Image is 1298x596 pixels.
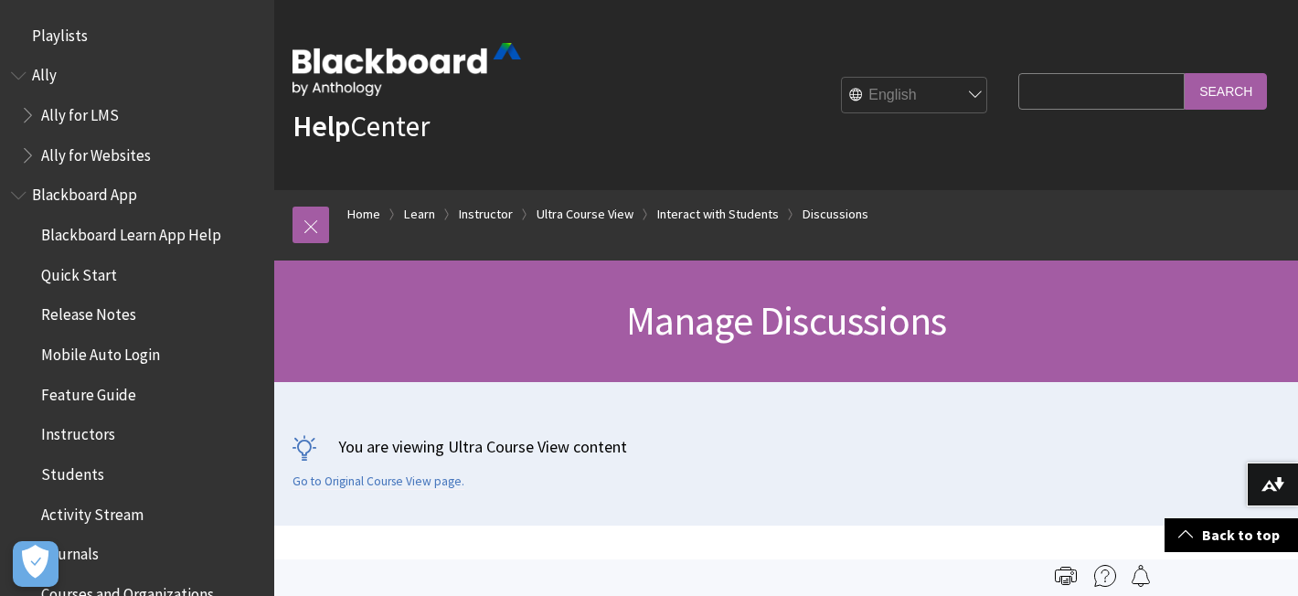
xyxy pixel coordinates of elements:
span: Mobile Auto Login [41,339,160,364]
strong: Help [293,108,350,144]
nav: Book outline for Anthology Ally Help [11,60,263,171]
a: Back to top [1165,518,1298,552]
span: Playlists [32,20,88,45]
p: You are viewing Ultra Course View content [293,435,1280,458]
span: Ally for Websites [41,140,151,165]
a: Ultra Course View [537,203,633,226]
span: Release Notes [41,300,136,325]
button: Open Preferences [13,541,59,587]
a: Discussions [803,203,868,226]
select: Site Language Selector [842,78,988,114]
span: Quick Start [41,260,117,284]
img: Print [1055,565,1077,587]
a: Learn [404,203,435,226]
span: Instructors [41,420,115,444]
a: Instructor [459,203,513,226]
a: HelpCenter [293,108,430,144]
img: Blackboard by Anthology [293,43,521,96]
span: Feature Guide [41,379,136,404]
a: Home [347,203,380,226]
a: Interact with Students [657,203,779,226]
span: Ally for LMS [41,100,119,124]
span: Activity Stream [41,499,144,524]
span: Blackboard App [32,180,137,205]
nav: Book outline for Playlists [11,20,263,51]
span: Journals [41,539,99,564]
span: Blackboard Learn App Help [41,219,221,244]
span: Ally [32,60,57,85]
img: More help [1094,565,1116,587]
a: Go to Original Course View page. [293,474,464,490]
img: Follow this page [1130,565,1152,587]
span: Manage Discussions [626,295,947,346]
span: Students [41,459,104,484]
input: Search [1185,73,1267,109]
